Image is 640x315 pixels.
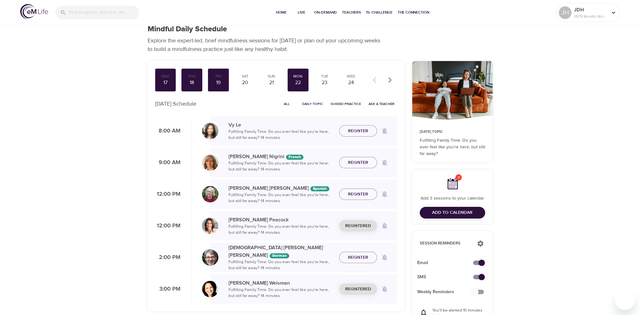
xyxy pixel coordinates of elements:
[455,174,462,181] span: 3
[148,25,227,34] h1: Mindful Daily Schedule
[202,123,218,139] img: vy-profile-good-3.jpg
[155,222,180,230] p: 12:00 PM
[229,129,334,141] p: Fulfilling Family Time: Do you ever feel like you're here, but still far away? · 14 minutes
[69,6,139,19] input: Find programs, teachers, etc...
[343,74,359,79] div: Wed
[420,137,485,157] p: Fulfilling Family Time: Do you ever feel like you're here, but still far away?
[417,260,478,266] span: Email
[184,74,200,79] div: Thu
[229,287,334,299] p: Fulfilling Family Time: Do you ever feel like you're here, but still far away? · 14 minutes
[377,155,392,170] span: Remind me when a class goes live every Monday at 9:00 AM
[369,101,394,107] span: Ask a Teacher
[229,192,334,204] p: Fulfilling Family Time: Do you ever feel like you're here, but still far away? · 14 minutes
[420,240,471,247] p: Session Reminders
[348,159,368,167] span: Register
[229,216,334,224] p: [PERSON_NAME] Peacock
[310,186,329,191] div: The episodes in this programs will be in Spanish
[559,6,571,19] div: JH
[237,74,253,79] div: Sat
[155,158,180,167] p: 9:00 AM
[202,281,218,297] img: Laurie_Weisman-min.jpg
[339,125,377,137] button: Register
[398,9,429,16] span: The Connection
[317,74,332,79] div: Tue
[377,250,392,265] span: Remind me when a class goes live every Monday at 2:00 PM
[317,79,332,86] div: 23
[274,9,289,16] span: Home
[155,285,180,293] p: 3:00 PM
[229,244,334,259] p: [DEMOGRAPHIC_DATA] [PERSON_NAME] [PERSON_NAME]
[237,79,253,86] div: 20
[331,101,361,107] span: Guided Practice
[302,101,323,107] span: Daily Topic
[20,4,48,19] img: logo
[314,9,337,16] span: On-Demand
[264,74,279,79] div: Sun
[229,224,334,236] p: Fulfilling Family Time: Do you ever feel like you're here, but still far away? · 14 minutes
[345,222,371,230] span: Registered
[270,253,289,258] div: The episodes in this programs will be in German
[339,188,377,200] button: Register
[290,74,306,79] div: Mon
[345,285,371,293] span: Registered
[210,74,226,79] div: Fri
[377,218,392,233] span: Remind me when a class goes live every Monday at 12:00 PM
[229,259,334,271] p: Fulfilling Family Time: Do you ever feel like you're here, but still far away? · 14 minutes
[420,129,485,135] p: [DATE] Topic
[294,9,309,16] span: Live
[366,9,393,16] span: 1% Challenge
[202,249,218,266] img: Christian%20L%C3%BCtke%20W%C3%B6stmann.png
[229,121,334,129] p: Vy Le
[148,36,385,53] p: Explore the expert-led, brief mindfulness sessions for [DATE] or plan out your upcoming weeks to ...
[202,186,218,202] img: Bernice_Moore_min.jpg
[202,218,218,234] img: Susan_Peacock-min.jpg
[328,99,363,109] button: Guided Practice
[348,127,368,135] span: Register
[420,207,485,219] button: Add to Calendar
[417,274,478,281] span: SMS
[342,9,361,16] span: Teachers
[432,209,472,217] span: Add to Calendar
[286,155,303,160] div: The episodes in this programs will be in French
[229,153,334,160] p: [PERSON_NAME] Nigrini
[155,190,180,199] p: 12:00 PM
[158,74,174,79] div: Wed
[417,289,478,295] span: Weekly Reminders
[290,79,306,86] div: 22
[348,254,368,262] span: Register
[339,157,377,169] button: Register
[155,100,196,108] p: [DATE] Schedule
[279,101,295,107] span: All
[210,79,226,86] div: 19
[264,79,279,86] div: 21
[184,79,200,86] div: 18
[377,187,392,202] span: Remind me when a class goes live every Monday at 12:00 PM
[339,252,377,263] button: Register
[202,154,218,171] img: MelissaNigiri.jpg
[155,127,180,135] p: 8:00 AM
[615,290,635,310] iframe: Button to launch messaging window
[277,99,297,109] button: All
[229,279,334,287] p: [PERSON_NAME] Weisman
[229,184,334,192] p: [PERSON_NAME] [PERSON_NAME]
[343,79,359,86] div: 24
[574,14,607,19] p: 11579 Mindful Minutes
[158,79,174,86] div: 17
[229,160,334,173] p: Fulfilling Family Time: Do you ever feel like you're here, but still far away? · 14 minutes
[574,6,607,14] p: JDH
[420,195,485,202] p: Add 3 sessions to your calendar
[339,220,377,232] button: Registered
[348,190,368,198] span: Register
[366,99,397,109] button: Ask a Teacher
[155,253,180,262] p: 2:00 PM
[300,99,326,109] button: Daily Topic
[339,283,377,295] button: Registered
